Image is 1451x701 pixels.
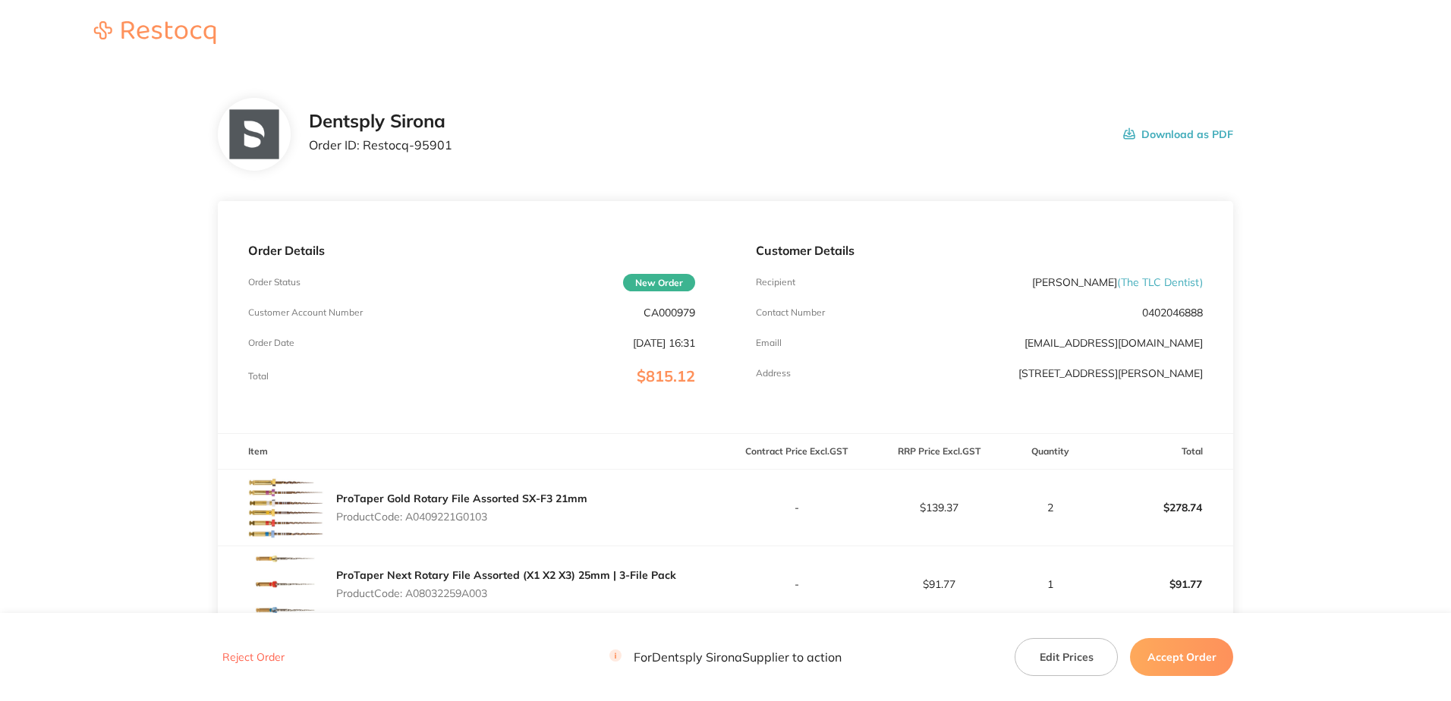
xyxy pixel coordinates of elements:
[1018,367,1203,379] p: [STREET_ADDRESS][PERSON_NAME]
[756,244,1203,257] p: Customer Details
[637,366,695,385] span: $815.12
[248,244,695,257] p: Order Details
[726,501,867,514] p: -
[756,368,791,379] p: Address
[1011,501,1091,514] p: 2
[1142,306,1203,319] p: 0402046888
[1011,578,1091,590] p: 1
[867,434,1009,470] th: RRP Price Excl. GST
[248,470,324,545] img: bTUxNXQzbw
[726,578,867,590] p: -
[248,371,269,382] p: Total
[1015,638,1118,676] button: Edit Prices
[336,511,587,523] p: Product Code: A0409221G0103
[725,434,867,470] th: Contract Price Excl. GST
[248,338,294,348] p: Order Date
[1025,336,1203,350] a: [EMAIL_ADDRESS][DOMAIN_NAME]
[1032,276,1203,288] p: [PERSON_NAME]
[1010,434,1091,470] th: Quantity
[218,651,289,665] button: Reject Order
[79,21,231,44] img: Restocq logo
[248,546,324,622] img: MzV0NXRvdA
[1130,638,1233,676] button: Accept Order
[1092,489,1232,526] p: $278.74
[218,434,725,470] th: Item
[1117,275,1203,289] span: ( The TLC Dentist )
[309,138,452,152] p: Order ID: Restocq- 95901
[1123,111,1233,158] button: Download as PDF
[868,578,1009,590] p: $91.77
[336,587,676,599] p: Product Code: A08032259A003
[309,111,452,132] h2: Dentsply Sirona
[623,274,695,291] span: New Order
[1091,434,1233,470] th: Total
[79,21,231,46] a: Restocq logo
[248,277,301,288] p: Order Status
[336,492,587,505] a: ProTaper Gold Rotary File Assorted SX-F3 21mm
[756,307,825,318] p: Contact Number
[633,337,695,349] p: [DATE] 16:31
[868,501,1009,514] p: $139.37
[756,338,782,348] p: Emaill
[644,306,695,319] p: CA000979
[756,277,795,288] p: Recipient
[336,568,676,582] a: ProTaper Next Rotary File Assorted (X1 X2 X3) 25mm | 3-File Pack
[1092,566,1232,602] p: $91.77
[609,650,842,665] p: For Dentsply Sirona Supplier to action
[248,307,363,318] p: Customer Account Number
[229,110,279,159] img: NTllNzd2NQ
